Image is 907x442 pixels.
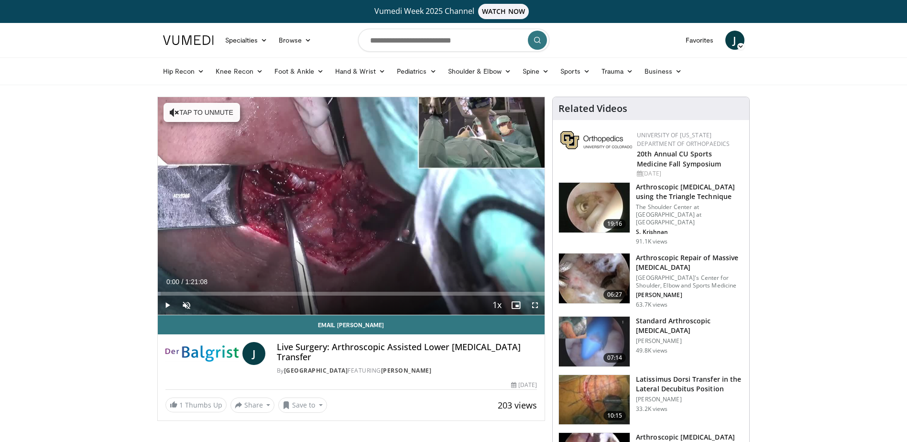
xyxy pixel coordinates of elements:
[636,301,667,309] p: 63.7K views
[158,296,177,315] button: Play
[478,4,529,19] span: WATCH NOW
[636,347,667,354] p: 49.8K views
[558,316,743,367] a: 07:14 Standard Arthroscopic [MEDICAL_DATA] [PERSON_NAME] 49.8K views
[278,398,327,413] button: Save to
[210,62,269,81] a: Knee Recon
[517,62,555,81] a: Spine
[559,317,630,366] img: 38854_0000_3.png.150x105_q85_crop-smart_upscale.jpg
[636,375,743,394] h3: Latissimus Dorsi Transfer in the Lateral Decubitus Position
[158,97,545,315] video-js: Video Player
[182,278,184,286] span: /
[636,337,743,345] p: [PERSON_NAME]
[157,62,210,81] a: Hip Recon
[639,62,688,81] a: Business
[558,103,627,114] h4: Related Videos
[358,29,549,52] input: Search topics, interventions
[506,296,525,315] button: Enable picture-in-picture mode
[636,253,743,272] h3: Arthroscopic Repair of Massive [MEDICAL_DATA]
[179,400,183,409] span: 1
[636,182,743,201] h3: Arthroscopic [MEDICAL_DATA] using the Triangle Technique
[636,291,743,299] p: [PERSON_NAME]
[185,278,208,286] span: 1:21:08
[637,131,730,148] a: University of [US_STATE] Department of Orthopaedics
[560,131,632,149] img: 355603a8-37da-49b6-856f-e00d7e9307d3.png.150x105_q85_autocrop_double_scale_upscale_version-0.2.png
[680,31,720,50] a: Favorites
[242,342,265,365] a: J
[596,62,639,81] a: Trauma
[277,342,537,363] h4: Live Surgery: Arthroscopic Assisted Lower [MEDICAL_DATA] Transfer
[636,405,667,413] p: 33.2K views
[498,399,537,411] span: 203 views
[269,62,329,81] a: Foot & Ankle
[230,398,275,413] button: Share
[277,366,537,375] div: By FEATURING
[511,381,537,389] div: [DATE]
[177,296,196,315] button: Unmute
[636,316,743,335] h3: Standard Arthroscopic [MEDICAL_DATA]
[219,31,273,50] a: Specialties
[558,182,743,245] a: 19:16 Arthroscopic [MEDICAL_DATA] using the Triangle Technique The Shoulder Center at [GEOGRAPHIC...
[603,290,626,299] span: 06:27
[165,342,239,365] img: Balgrist University Hospital
[164,4,743,19] a: Vumedi Week 2025 ChannelWATCH NOW
[487,296,506,315] button: Playback Rate
[329,62,391,81] a: Hand & Wrist
[559,183,630,232] img: krish_3.png.150x105_q85_crop-smart_upscale.jpg
[525,296,545,315] button: Fullscreen
[637,169,742,178] div: [DATE]
[603,353,626,363] span: 07:14
[558,253,743,309] a: 06:27 Arthroscopic Repair of Massive [MEDICAL_DATA] [GEOGRAPHIC_DATA]'s Center for Shoulder, Elbo...
[559,375,630,425] img: 38501_0000_3.png.150x105_q85_crop-smart_upscale.jpg
[555,62,596,81] a: Sports
[165,398,227,412] a: 1 Thumbs Up
[391,62,442,81] a: Pediatrics
[166,278,179,286] span: 0:00
[158,292,545,296] div: Progress Bar
[164,103,240,122] button: Tap to unmute
[273,31,317,50] a: Browse
[158,315,545,334] a: Email [PERSON_NAME]
[636,238,667,245] p: 91.1K views
[163,35,214,45] img: VuMedi Logo
[725,31,744,50] a: J
[637,149,721,168] a: 20th Annual CU Sports Medicine Fall Symposium
[603,219,626,229] span: 19:16
[636,432,735,442] h3: Arthroscopic [MEDICAL_DATA]
[636,203,743,226] p: The Shoulder Center at [GEOGRAPHIC_DATA] at [GEOGRAPHIC_DATA]
[636,274,743,289] p: [GEOGRAPHIC_DATA]'s Center for Shoulder, Elbow and Sports Medicine
[636,228,743,236] p: S. Krishnan
[559,254,630,303] img: 281021_0002_1.png.150x105_q85_crop-smart_upscale.jpg
[442,62,517,81] a: Shoulder & Elbow
[558,375,743,425] a: 10:15 Latissimus Dorsi Transfer in the Lateral Decubitus Position [PERSON_NAME] 33.2K views
[636,396,743,403] p: [PERSON_NAME]
[381,366,432,375] a: [PERSON_NAME]
[284,366,348,375] a: [GEOGRAPHIC_DATA]
[603,411,626,420] span: 10:15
